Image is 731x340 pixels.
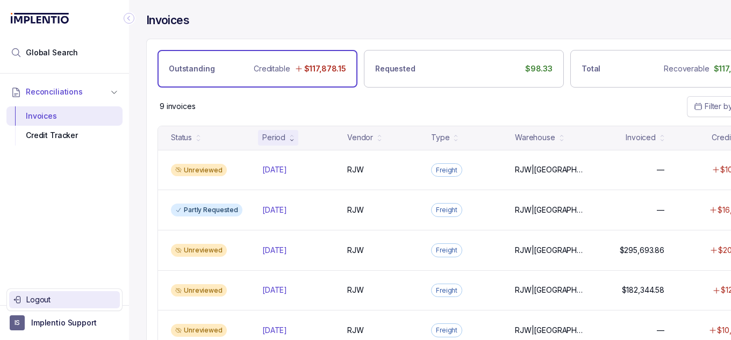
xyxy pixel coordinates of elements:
[582,63,600,74] p: Total
[347,285,364,295] p: RJW
[262,164,287,175] p: [DATE]
[620,245,664,256] p: $295,693.86
[26,86,83,97] span: Reconciliations
[254,63,290,74] p: Creditable
[160,101,196,112] p: 9 invoices
[262,285,287,295] p: [DATE]
[515,325,583,336] p: RJW|[GEOGRAPHIC_DATA]
[347,245,364,256] p: RJW
[171,324,227,337] div: Unreviewed
[515,245,583,256] p: RJW|[GEOGRAPHIC_DATA]
[436,245,457,256] p: Freight
[657,164,664,175] p: —
[515,132,555,143] div: Warehouse
[262,132,285,143] div: Period
[657,205,664,215] p: —
[436,325,457,336] p: Freight
[6,80,123,104] button: Reconciliations
[15,126,114,145] div: Credit Tracker
[347,132,373,143] div: Vendor
[626,132,656,143] div: Invoiced
[26,294,116,305] p: Logout
[262,325,287,336] p: [DATE]
[171,132,192,143] div: Status
[347,164,364,175] p: RJW
[515,164,583,175] p: RJW|[GEOGRAPHIC_DATA]
[171,244,227,257] div: Unreviewed
[262,205,287,215] p: [DATE]
[657,325,664,336] p: —
[436,165,457,176] p: Freight
[347,325,364,336] p: RJW
[169,63,214,74] p: Outstanding
[431,132,449,143] div: Type
[436,205,457,215] p: Freight
[515,205,583,215] p: RJW|[GEOGRAPHIC_DATA]
[15,106,114,126] div: Invoices
[515,285,583,295] p: RJW|[GEOGRAPHIC_DATA]
[10,315,119,330] button: User initialsImplentio Support
[664,63,709,74] p: Recoverable
[171,284,227,297] div: Unreviewed
[347,205,364,215] p: RJW
[375,63,415,74] p: Requested
[262,245,287,256] p: [DATE]
[171,204,242,216] div: Partly Requested
[31,317,97,328] p: Implentio Support
[123,12,135,25] div: Collapse Icon
[160,101,196,112] div: Remaining page entries
[622,285,664,295] p: $182,344.58
[146,13,189,28] h4: Invoices
[304,63,346,74] p: $117,878.15
[26,47,78,58] span: Global Search
[436,285,457,296] p: Freight
[10,315,25,330] span: User initials
[6,104,123,148] div: Reconciliations
[171,164,227,177] div: Unreviewed
[525,63,553,74] p: $98.33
